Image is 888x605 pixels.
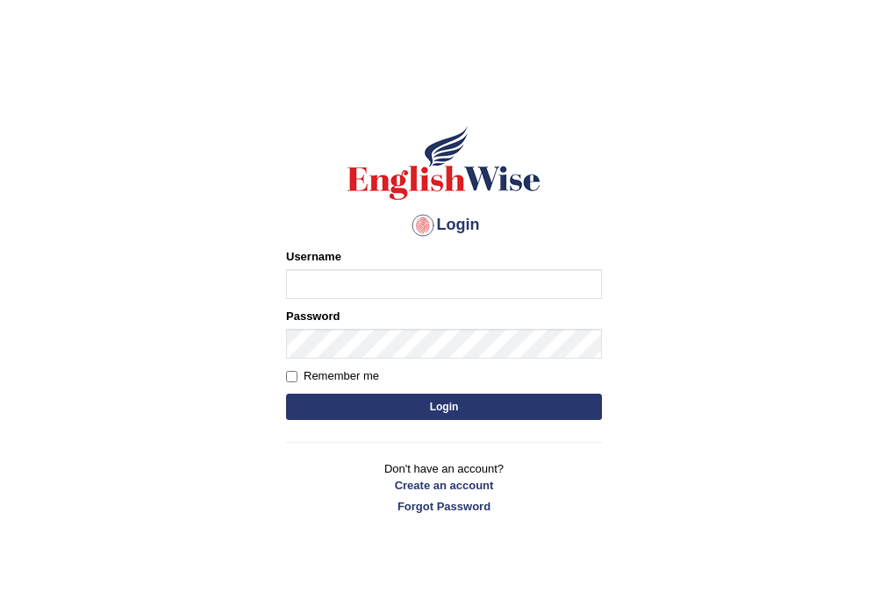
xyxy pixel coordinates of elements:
[286,211,602,239] h4: Login
[286,477,602,494] a: Create an account
[286,308,340,324] label: Password
[286,371,297,382] input: Remember me
[286,394,602,420] button: Login
[286,367,379,385] label: Remember me
[286,460,602,515] p: Don't have an account?
[344,124,544,203] img: Logo of English Wise sign in for intelligent practice with AI
[286,248,341,265] label: Username
[286,498,602,515] a: Forgot Password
